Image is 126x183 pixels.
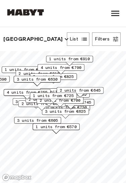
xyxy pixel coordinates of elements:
div: Map marker [37,92,84,102]
div: Map marker [14,117,61,127]
div: Map marker [33,123,80,134]
img: Habyt [5,9,46,16]
div: Map marker [38,64,85,75]
div: Map marker [43,91,90,101]
div: Map marker [30,92,77,103]
div: Map marker [30,73,77,84]
div: Map marker [46,56,93,66]
span: 1 units from €690 [5,67,46,73]
span: 3 units from €630 [17,76,58,82]
button: List [67,32,90,46]
span: 1 units from €570 [36,124,77,130]
span: 3 units from €605 [17,117,58,123]
div: Map marker [14,76,61,86]
span: 2 units from €700 [40,97,81,103]
div: Map marker [26,96,73,106]
span: 3 units from €745 [50,99,91,105]
div: Map marker [57,87,104,97]
span: 2 units from €810 [18,71,59,77]
button: Filters [92,32,121,46]
div: Map marker [18,100,66,111]
div: Map marker [40,88,87,99]
button: [GEOGRAPHIC_DATA] [5,34,67,44]
div: Map marker [13,76,60,86]
span: 2 units from €825 [33,74,74,80]
div: Map marker [2,66,49,77]
span: 1 units from €725 [33,93,74,99]
span: 3 units from €800 [43,89,84,95]
span: 1 units from €910 [49,56,90,62]
span: 3 units from €625 [45,108,86,114]
div: Map marker [37,97,84,107]
div: Map marker [42,108,89,118]
div: Map marker [4,89,51,99]
div: Map marker [12,98,59,109]
a: Mapbox logo [2,174,32,181]
div: Map marker [47,99,94,109]
span: 4 units from €790 [41,65,82,71]
span: 4 units from €755 [7,89,48,95]
div: Map marker [43,104,90,114]
div: Map marker [15,70,62,81]
span: 2 units from €925 [29,96,70,102]
span: 2 units from €690 [22,101,62,107]
span: 3 units from €785 [15,99,56,105]
span: 2 units from €645 [60,87,101,93]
